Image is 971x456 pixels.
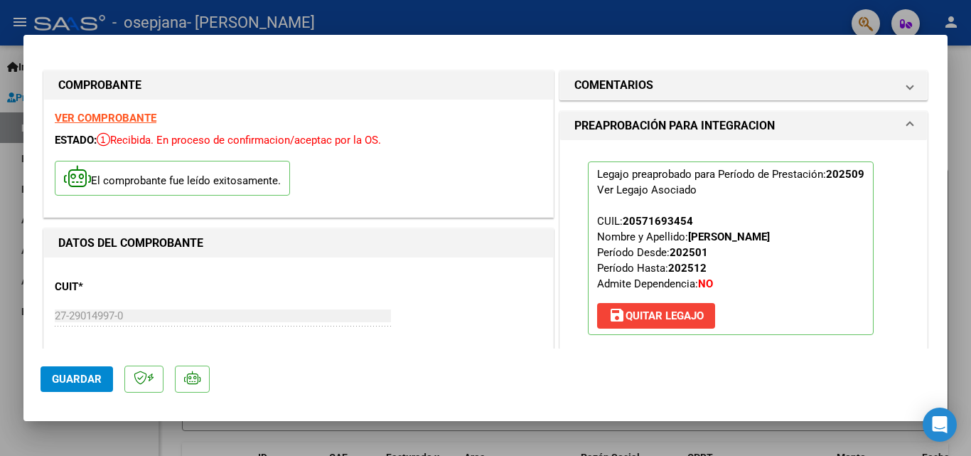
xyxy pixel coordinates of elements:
strong: [PERSON_NAME] [688,230,770,243]
h1: COMENTARIOS [574,77,653,94]
button: Quitar Legajo [597,303,715,329]
div: Open Intercom Messenger [923,408,957,442]
button: Guardar [41,366,113,392]
p: El comprobante fue leído exitosamente. [55,161,290,196]
strong: COMPROBANTE [58,78,141,92]
p: CUIT [55,279,201,295]
span: Guardar [52,373,102,386]
mat-expansion-panel-header: PREAPROBACIÓN PARA INTEGRACION [560,112,927,140]
div: Ver Legajo Asociado [597,182,697,198]
div: PREAPROBACIÓN PARA INTEGRACION [560,140,927,368]
strong: 202512 [668,262,707,275]
h1: PREAPROBACIÓN PARA INTEGRACION [574,117,775,134]
span: Quitar Legajo [608,309,704,322]
strong: NO [698,277,713,290]
mat-icon: save [608,307,626,324]
span: Recibida. En proceso de confirmacion/aceptac por la OS. [97,134,381,147]
strong: 202509 [826,168,864,181]
span: CUIL: Nombre y Apellido: Período Desde: Período Hasta: Admite Dependencia: [597,215,770,290]
strong: DATOS DEL COMPROBANTE [58,236,203,250]
p: Legajo preaprobado para Período de Prestación: [588,161,874,335]
mat-expansion-panel-header: COMENTARIOS [560,71,927,100]
strong: 202501 [670,246,708,259]
span: ESTADO: [55,134,97,147]
div: 20571693454 [623,213,693,229]
a: VER COMPROBANTE [55,112,156,124]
